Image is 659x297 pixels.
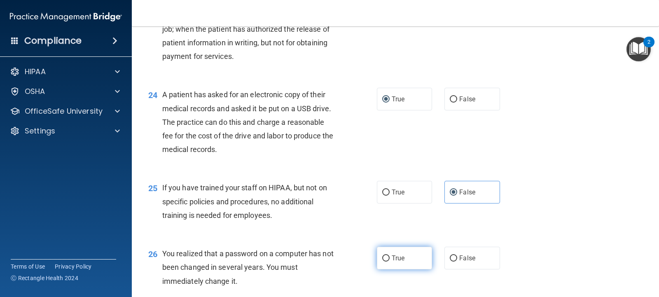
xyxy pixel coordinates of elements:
[10,9,122,25] img: PMB logo
[459,254,475,262] span: False
[10,106,120,116] a: OfficeSafe University
[382,255,390,262] input: True
[25,106,103,116] p: OfficeSafe University
[11,274,78,282] span: Ⓒ Rectangle Health 2024
[647,42,650,53] div: 2
[25,67,46,77] p: HIPAA
[55,262,92,271] a: Privacy Policy
[24,35,82,47] h4: Compliance
[459,188,475,196] span: False
[392,188,404,196] span: True
[148,90,157,100] span: 24
[25,126,55,136] p: Settings
[10,67,120,77] a: HIPAA
[392,254,404,262] span: True
[626,37,651,61] button: Open Resource Center, 2 new notifications
[25,87,45,96] p: OSHA
[162,90,333,154] span: A patient has asked for an electronic copy of their medical records and asked it be put on a USB ...
[162,249,334,285] span: You realized that a password on a computer has not been changed in several years. You must immedi...
[450,96,457,103] input: False
[162,183,327,219] span: If you have trained your staff on HIPAA, but not on specific policies and procedures, no addition...
[450,255,457,262] input: False
[10,126,120,136] a: Settings
[382,96,390,103] input: True
[459,95,475,103] span: False
[392,95,404,103] span: True
[10,87,120,96] a: OSHA
[148,183,157,193] span: 25
[382,189,390,196] input: True
[11,262,45,271] a: Terms of Use
[450,189,457,196] input: False
[148,249,157,259] span: 26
